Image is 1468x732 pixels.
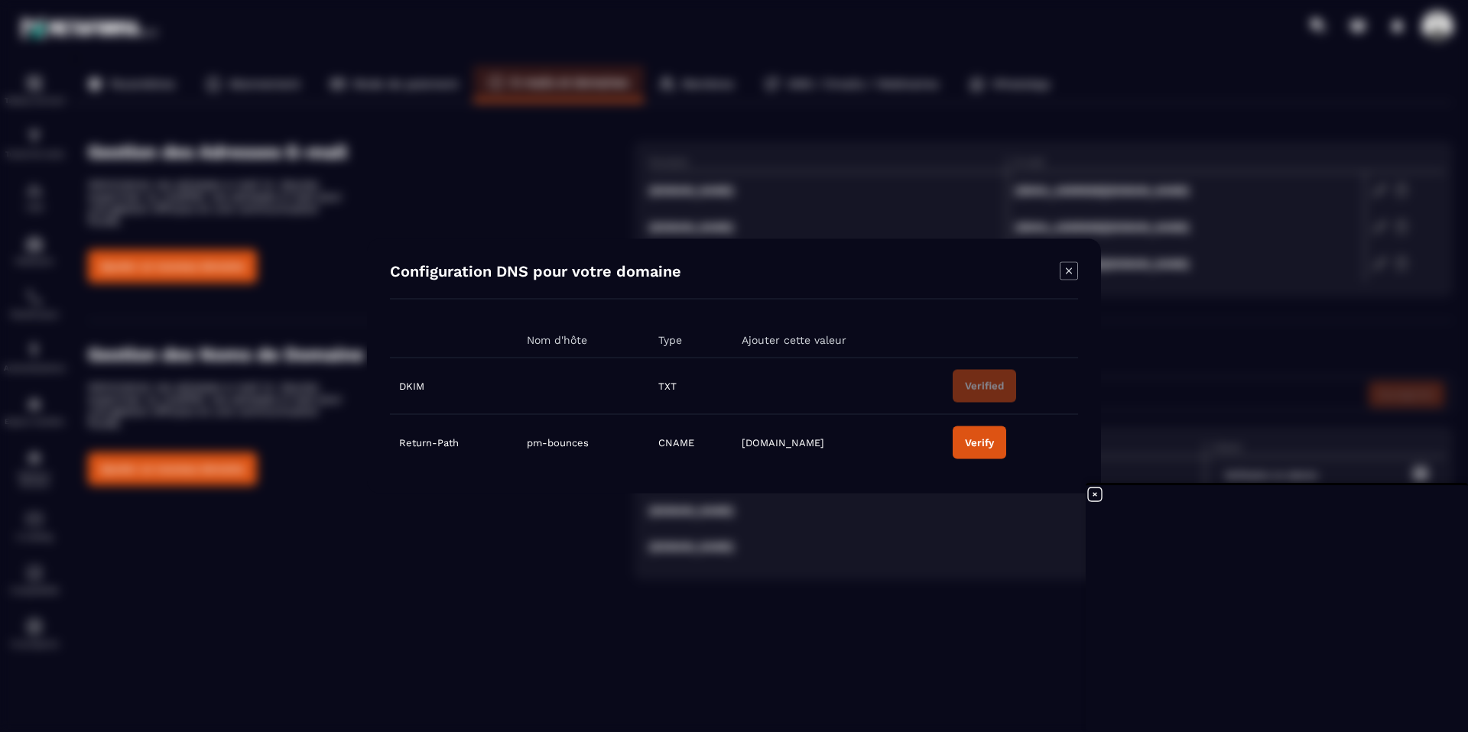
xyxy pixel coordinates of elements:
button: Verified [953,370,1016,403]
th: Nom d'hôte [518,322,649,358]
td: CNAME [649,414,732,471]
span: [DOMAIN_NAME] [742,437,824,449]
div: Verified [965,381,1004,392]
td: Return-Path [390,414,518,471]
td: TXT [649,358,732,414]
h4: Configuration DNS pour votre domaine [390,262,681,283]
div: Verify [965,437,994,449]
span: pm-bounces [527,437,589,449]
th: Type [649,322,732,358]
button: Verify [953,426,1006,459]
td: DKIM [390,358,518,414]
th: Ajouter cette valeur [732,322,943,358]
